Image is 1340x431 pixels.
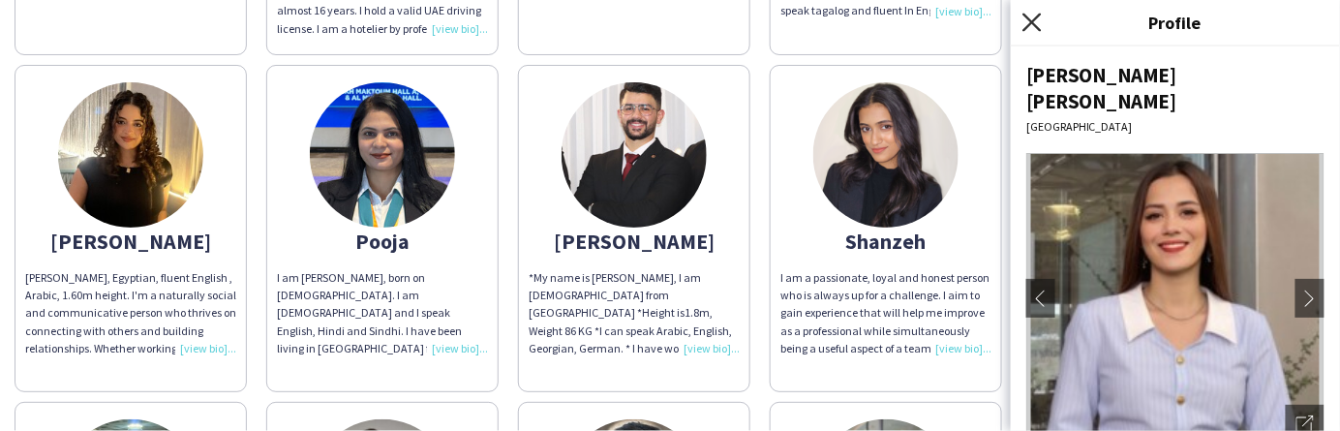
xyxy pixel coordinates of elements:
[562,82,707,228] img: thumb-6718c335c6432.jpeg
[277,232,488,250] div: Pooja
[1026,119,1325,134] div: [GEOGRAPHIC_DATA]
[25,269,236,357] div: [PERSON_NAME], Egyptian, fluent English , Arabic, 1.60m height. I'm a naturally social and commun...
[813,82,959,228] img: thumb-68326e8fb17f0.png
[58,82,203,228] img: thumb-66ebe80243770.jpeg
[1011,10,1340,35] h3: Profile
[529,232,740,250] div: [PERSON_NAME]
[780,269,991,357] div: I am a passionate, loyal and honest person who is always up for a challenge. I aim to gain experi...
[25,232,236,250] div: [PERSON_NAME]
[310,82,455,228] img: thumb-67b49b491e1a8.jpeg
[277,269,488,357] div: I am [PERSON_NAME], born on [DEMOGRAPHIC_DATA]. I am [DEMOGRAPHIC_DATA] and I speak English, Hind...
[780,232,991,250] div: Shanzeh
[529,269,740,357] div: *My name is [PERSON_NAME], I am [DEMOGRAPHIC_DATA] from [GEOGRAPHIC_DATA] *Height is1.8m, Weight ...
[1026,62,1325,114] div: [PERSON_NAME] [PERSON_NAME]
